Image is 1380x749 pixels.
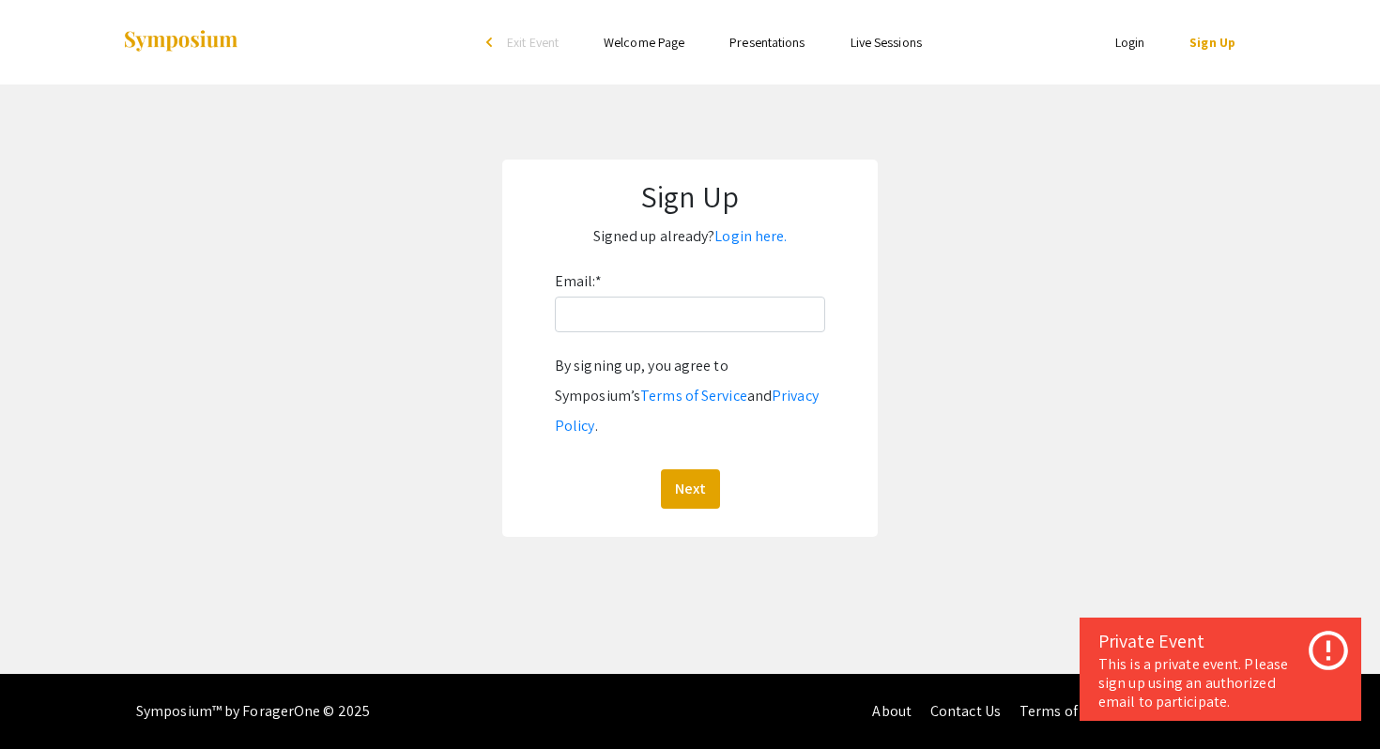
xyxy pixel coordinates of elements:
[122,29,239,54] img: Symposium by ForagerOne
[1098,627,1342,655] div: Private Event
[930,701,1001,721] a: Contact Us
[661,469,720,509] button: Next
[521,178,859,214] h1: Sign Up
[136,674,370,749] div: Symposium™ by ForagerOne © 2025
[1189,34,1235,51] a: Sign Up
[1098,655,1342,711] div: This is a private event. Please sign up using an authorized email to participate.
[486,37,498,48] div: arrow_back_ios
[555,386,819,436] a: Privacy Policy
[851,34,922,51] a: Live Sessions
[555,267,602,297] label: Email:
[521,222,859,252] p: Signed up already?
[640,386,747,405] a: Terms of Service
[555,351,825,441] div: By signing up, you agree to Symposium’s and .
[604,34,684,51] a: Welcome Page
[729,34,805,51] a: Presentations
[872,701,912,721] a: About
[1115,34,1145,51] a: Login
[507,34,559,51] span: Exit Event
[1020,701,1127,721] a: Terms of Service
[714,226,787,246] a: Login here.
